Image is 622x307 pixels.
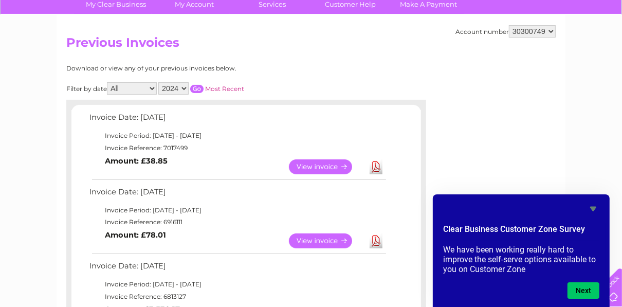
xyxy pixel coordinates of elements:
td: Invoice Period: [DATE] - [DATE] [87,278,388,291]
b: Amount: £38.85 [105,156,168,166]
p: We have been working really hard to improve the self-serve options available to you on Customer Zone [443,245,599,274]
h2: Clear Business Customer Zone Survey [443,223,599,241]
button: Next question [568,282,599,299]
a: Water [441,44,461,51]
div: Clear Business is a trading name of Verastar Limited (registered in [GEOGRAPHIC_DATA] No. 3667643... [69,6,555,50]
a: Download [370,159,382,174]
a: Telecoms [496,44,526,51]
h2: Previous Invoices [66,35,556,55]
td: Invoice Date: [DATE] [87,259,388,278]
td: Invoice Reference: 7017499 [87,142,388,154]
a: Most Recent [205,85,244,93]
a: Blog [533,44,547,51]
a: Log out [588,44,612,51]
a: Energy [467,44,489,51]
a: 0333 014 3131 [428,5,499,18]
button: Hide survey [587,203,599,215]
td: Invoice Date: [DATE] [87,111,388,130]
div: Download or view any of your previous invoices below. [66,65,336,72]
div: Account number [455,25,556,38]
a: Contact [554,44,579,51]
a: View [289,159,364,174]
img: logo.png [22,27,74,58]
td: Invoice Reference: 6916111 [87,216,388,228]
td: Invoice Date: [DATE] [87,185,388,204]
td: Invoice Period: [DATE] - [DATE] [87,204,388,216]
td: Invoice Reference: 6813127 [87,291,388,303]
a: Download [370,233,382,248]
div: Clear Business Customer Zone Survey [443,203,599,299]
div: Filter by date [66,82,336,95]
b: Amount: £78.01 [105,230,166,240]
a: View [289,233,364,248]
td: Invoice Period: [DATE] - [DATE] [87,130,388,142]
